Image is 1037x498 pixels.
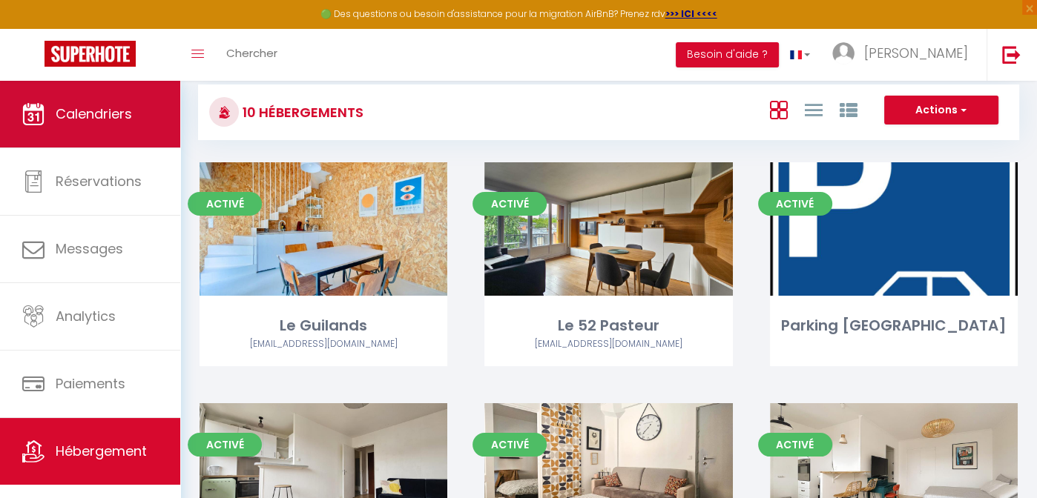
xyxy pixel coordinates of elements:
[884,96,998,125] button: Actions
[484,314,732,337] div: Le 52 Pasteur
[226,45,277,61] span: Chercher
[832,42,855,64] img: ...
[200,314,447,337] div: Le Guilands
[45,41,136,67] img: Super Booking
[484,337,732,351] div: Airbnb
[239,96,363,129] h3: 10 Hébergements
[473,192,547,216] span: Activé
[839,97,857,122] a: Vue par Groupe
[864,44,968,62] span: [PERSON_NAME]
[821,29,987,81] a: ... [PERSON_NAME]
[215,29,289,81] a: Chercher
[758,433,832,456] span: Activé
[188,433,262,456] span: Activé
[758,192,832,216] span: Activé
[665,7,717,20] a: >>> ICI <<<<
[56,239,123,258] span: Messages
[56,374,125,393] span: Paiements
[804,97,822,122] a: Vue en Liste
[200,337,447,351] div: Airbnb
[1002,45,1021,64] img: logout
[473,433,547,456] span: Activé
[676,42,779,67] button: Besoin d'aide ?
[770,314,1018,337] div: Parking [GEOGRAPHIC_DATA]
[56,172,142,190] span: Réservations
[56,104,132,123] span: Calendriers
[769,97,787,122] a: Vue en Box
[56,442,147,460] span: Hébergement
[56,307,116,325] span: Analytics
[188,192,262,216] span: Activé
